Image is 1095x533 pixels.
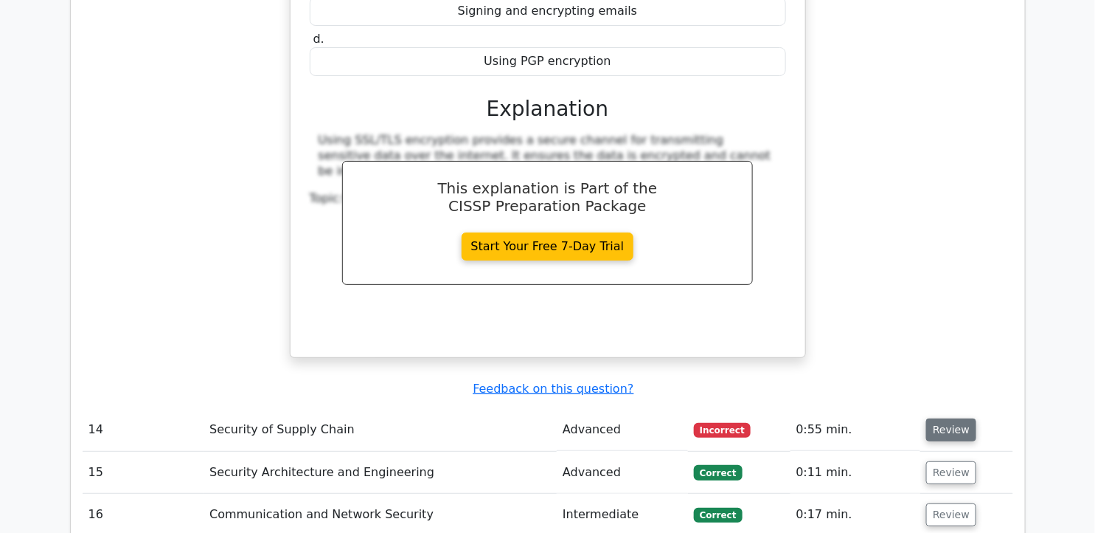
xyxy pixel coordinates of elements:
td: 15 [83,452,204,494]
div: Topic: [310,191,786,207]
td: 0:11 min. [790,452,921,494]
td: Advanced [557,452,688,494]
span: Incorrect [694,423,751,438]
td: Security Architecture and Engineering [204,452,557,494]
div: Using SSL/TLS encryption provides a secure channel for transmitting sensitive data over the inter... [319,133,777,179]
button: Review [926,461,976,484]
div: Using PGP encryption [310,47,786,76]
h3: Explanation [319,97,777,122]
td: Advanced [557,409,688,451]
a: Start Your Free 7-Day Trial [462,233,634,261]
button: Review [926,503,976,526]
button: Review [926,419,976,441]
td: Security of Supply Chain [204,409,557,451]
td: 14 [83,409,204,451]
td: 0:55 min. [790,409,921,451]
span: d. [313,32,324,46]
span: Correct [694,508,742,523]
span: Correct [694,465,742,480]
a: Feedback on this question? [473,382,633,396]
